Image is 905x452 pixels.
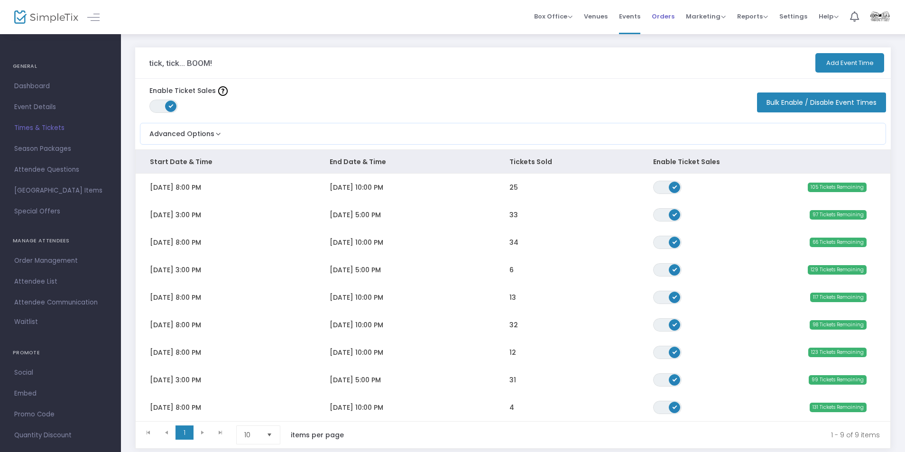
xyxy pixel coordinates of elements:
h4: PROMOTE [13,343,108,362]
span: [DATE] 8:00 PM [150,238,201,247]
th: Enable Ticket Sales [639,150,747,174]
span: [DATE] 10:00 PM [330,403,383,412]
button: Bulk Enable / Disable Event Times [757,92,886,112]
span: Promo Code [14,408,107,421]
th: Tickets Sold [495,150,639,174]
span: 117 Tickets Remaining [810,293,867,302]
th: End Date & Time [315,150,495,174]
span: [DATE] 3:00 PM [150,265,201,275]
span: Quantity Discount [14,429,107,442]
img: question-mark [218,86,228,96]
kendo-pager-info: 1 - 9 of 9 items [364,425,880,444]
span: Times & Tickets [14,122,107,134]
span: Dashboard [14,80,107,92]
span: 131 Tickets Remaining [810,403,867,412]
span: 129 Tickets Remaining [808,265,867,275]
span: [DATE] 8:00 PM [150,293,201,302]
span: Special Offers [14,205,107,218]
span: [DATE] 8:00 PM [150,403,201,412]
span: 33 [509,210,518,220]
button: Add Event Time [815,53,884,73]
span: ON [169,103,174,108]
span: ON [672,184,677,189]
div: Data table [136,150,890,421]
span: 98 Tickets Remaining [810,320,867,330]
span: 34 [509,238,518,247]
span: [DATE] 10:00 PM [330,183,383,192]
span: ON [672,322,677,326]
span: Settings [779,4,807,28]
span: ON [672,294,677,299]
span: ON [672,377,677,381]
span: [DATE] 3:00 PM [150,210,201,220]
button: Advanced Options [140,123,223,139]
span: Waitlist [14,317,38,327]
span: [DATE] 10:00 PM [330,320,383,330]
span: Venues [584,4,608,28]
span: 99 Tickets Remaining [809,375,867,385]
span: 6 [509,265,514,275]
span: [DATE] 5:00 PM [330,375,381,385]
span: 105 Tickets Remaining [808,183,867,192]
span: [DATE] 8:00 PM [150,183,201,192]
th: Start Date & Time [136,150,315,174]
span: Social [14,367,107,379]
span: [DATE] 10:00 PM [330,293,383,302]
span: 32 [509,320,518,330]
span: ON [672,349,677,354]
h3: tick, tick... BOOM! [149,58,212,68]
span: [DATE] 5:00 PM [330,210,381,220]
span: Attendee List [14,276,107,288]
h4: GENERAL [13,57,108,76]
span: 10 [244,430,259,440]
span: Embed [14,387,107,400]
span: 123 Tickets Remaining [808,348,867,357]
span: 97 Tickets Remaining [810,210,867,220]
h4: MANAGE ATTENDEES [13,231,108,250]
label: items per page [291,430,344,440]
span: ON [672,239,677,244]
span: [DATE] 3:00 PM [150,375,201,385]
span: 4 [509,403,514,412]
span: 12 [509,348,516,357]
span: Order Management [14,255,107,267]
span: 13 [509,293,516,302]
span: [GEOGRAPHIC_DATA] Items [14,184,107,197]
span: [DATE] 10:00 PM [330,348,383,357]
span: Attendee Communication [14,296,107,309]
span: Marketing [686,12,726,21]
span: Orders [652,4,674,28]
span: 25 [509,183,518,192]
span: ON [672,404,677,409]
span: [DATE] 8:00 PM [150,348,201,357]
span: Page 1 [175,425,194,440]
span: Box Office [534,12,573,21]
span: 31 [509,375,516,385]
span: Help [819,12,839,21]
span: Season Packages [14,143,107,155]
span: ON [672,212,677,216]
span: Event Details [14,101,107,113]
span: [DATE] 10:00 PM [330,238,383,247]
button: Select [263,426,276,444]
span: Events [619,4,640,28]
span: ON [672,267,677,271]
span: Reports [737,12,768,21]
span: [DATE] 8:00 PM [150,320,201,330]
span: Attendee Questions [14,164,107,176]
span: 66 Tickets Remaining [810,238,867,247]
label: Enable Ticket Sales [149,86,228,96]
span: [DATE] 5:00 PM [330,265,381,275]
